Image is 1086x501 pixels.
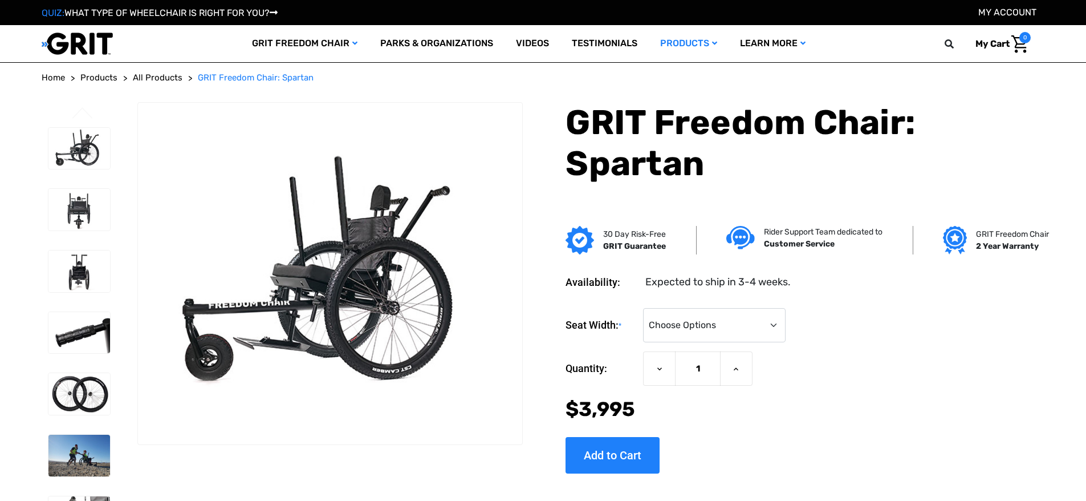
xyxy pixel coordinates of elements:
[48,128,111,169] img: GRIT Freedom Chair: Spartan
[566,308,637,343] label: Seat Width:
[198,71,314,84] a: GRIT Freedom Chair: Spartan
[505,25,560,62] a: Videos
[42,32,113,55] img: GRIT All-Terrain Wheelchair and Mobility Equipment
[71,107,95,121] button: Go to slide 4 of 4
[1019,32,1031,43] span: 0
[975,38,1010,49] span: My Cart
[603,228,666,240] p: 30 Day Risk-Free
[764,226,882,238] p: Rider Support Team dedicated to
[48,251,111,292] img: GRIT Freedom Chair: Spartan
[566,274,637,290] dt: Availability:
[1011,35,1028,53] img: Cart
[649,25,729,62] a: Products
[566,102,1044,184] h1: GRIT Freedom Chair: Spartan
[133,72,182,83] span: All Products
[42,7,278,18] a: QUIZ:WHAT TYPE OF WHEELCHAIR IS RIGHT FOR YOU?
[566,351,637,386] label: Quantity:
[42,71,1045,84] nav: Breadcrumb
[48,373,111,415] img: GRIT Freedom Chair: Spartan
[80,72,117,83] span: Products
[729,25,817,62] a: Learn More
[42,71,65,84] a: Home
[976,228,1049,240] p: GRIT Freedom Chair
[48,189,111,231] img: GRIT Freedom Chair: Spartan
[976,241,1039,251] strong: 2 Year Warranty
[978,7,1036,18] a: Account
[241,25,369,62] a: GRIT Freedom Chair
[48,435,111,476] img: GRIT Freedom Chair: Spartan
[566,397,635,421] span: $3,995
[369,25,505,62] a: Parks & Organizations
[42,72,65,83] span: Home
[950,32,967,56] input: Search
[133,71,182,84] a: All Products
[726,226,755,249] img: Customer service
[42,7,64,18] span: QUIZ:
[138,146,522,402] img: GRIT Freedom Chair: Spartan
[198,72,314,83] span: GRIT Freedom Chair: Spartan
[967,32,1031,56] a: Cart with 0 items
[80,71,117,84] a: Products
[566,437,660,474] input: Add to Cart
[48,312,111,354] img: GRIT Freedom Chair: Spartan
[943,226,966,254] img: Grit freedom
[764,239,835,249] strong: Customer Service
[566,226,594,254] img: GRIT Guarantee
[560,25,649,62] a: Testimonials
[603,241,666,251] strong: GRIT Guarantee
[645,274,791,290] dd: Expected to ship in 3-4 weeks.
